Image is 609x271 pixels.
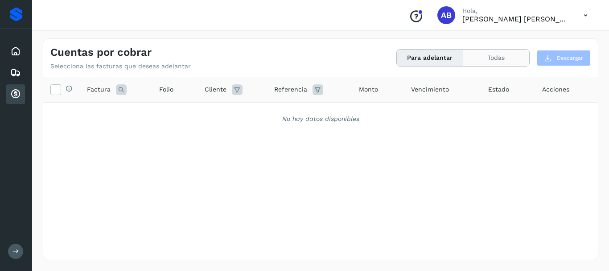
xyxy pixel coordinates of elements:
[205,85,226,94] span: Cliente
[50,46,152,59] h4: Cuentas por cobrar
[557,54,583,62] span: Descargar
[6,42,25,61] div: Inicio
[537,50,591,66] button: Descargar
[397,50,463,66] button: Para adelantar
[462,15,569,23] p: ADRIANA BONILLA CARRAL
[159,85,173,94] span: Folio
[359,85,378,94] span: Monto
[411,85,449,94] span: Vencimiento
[488,85,509,94] span: Estado
[274,85,307,94] span: Referencia
[6,63,25,83] div: Embarques
[462,7,569,15] p: Hola,
[87,85,111,94] span: Factura
[6,84,25,104] div: Cuentas por cobrar
[463,50,529,66] button: Todas
[542,85,569,94] span: Acciones
[55,114,586,124] div: No hay datos disponibles
[50,63,191,70] p: Selecciona las facturas que deseas adelantar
